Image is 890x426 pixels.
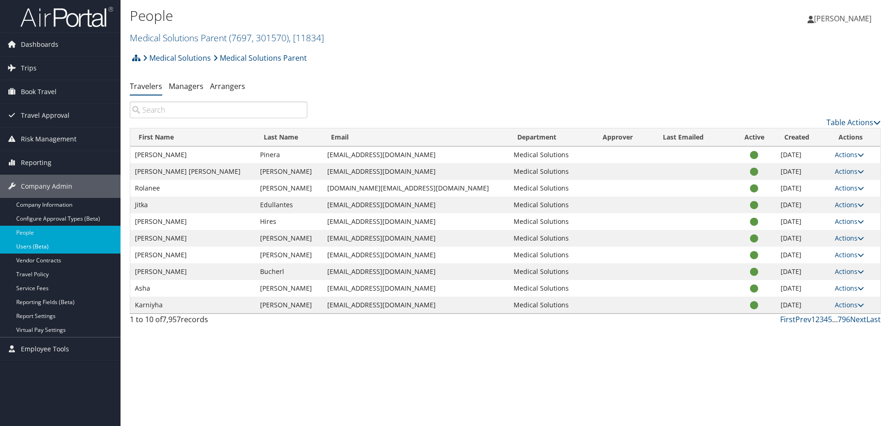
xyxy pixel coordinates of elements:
[255,247,323,263] td: [PERSON_NAME]
[807,5,881,32] a: [PERSON_NAME]
[21,175,72,198] span: Company Admin
[509,163,595,180] td: Medical Solutions
[776,297,830,313] td: [DATE]
[130,230,255,247] td: [PERSON_NAME]
[162,314,181,324] span: 7,957
[213,49,307,67] a: Medical Solutions Parent
[255,213,323,230] td: Hires
[130,180,255,197] td: Rolanee
[130,102,307,118] input: Search
[130,81,162,91] a: Travelers
[850,314,866,324] a: Next
[130,6,630,25] h1: People
[835,284,864,292] a: Actions
[323,213,509,230] td: [EMAIL_ADDRESS][DOMAIN_NAME]
[255,197,323,213] td: Edullantes
[130,247,255,263] td: [PERSON_NAME]
[866,314,881,324] a: Last
[828,314,832,324] a: 5
[130,314,307,330] div: 1 to 10 of records
[832,314,838,324] span: …
[255,280,323,297] td: [PERSON_NAME]
[21,80,57,103] span: Book Travel
[21,127,76,151] span: Risk Management
[835,300,864,309] a: Actions
[323,230,509,247] td: [EMAIL_ADDRESS][DOMAIN_NAME]
[21,151,51,174] span: Reporting
[776,163,830,180] td: [DATE]
[835,217,864,226] a: Actions
[255,180,323,197] td: [PERSON_NAME]
[210,81,245,91] a: Arrangers
[169,81,203,91] a: Managers
[130,32,324,44] a: Medical Solutions Parent
[130,197,255,213] td: Jitka
[509,247,595,263] td: Medical Solutions
[835,234,864,242] a: Actions
[21,104,70,127] span: Travel Approval
[776,180,830,197] td: [DATE]
[776,230,830,247] td: [DATE]
[130,128,255,146] th: First Name: activate to sort column ascending
[20,6,113,28] img: airportal-logo.png
[255,128,323,146] th: Last Name: activate to sort column ascending
[835,267,864,276] a: Actions
[509,280,595,297] td: Medical Solutions
[323,146,509,163] td: [EMAIL_ADDRESS][DOMAIN_NAME]
[289,32,324,44] span: , [ 11834 ]
[255,263,323,280] td: Bucherl
[323,263,509,280] td: [EMAIL_ADDRESS][DOMAIN_NAME]
[594,128,654,146] th: Approver
[509,128,595,146] th: Department: activate to sort column ascending
[814,13,871,24] span: [PERSON_NAME]
[130,213,255,230] td: [PERSON_NAME]
[811,314,815,324] a: 1
[323,128,509,146] th: Email: activate to sort column ascending
[255,163,323,180] td: [PERSON_NAME]
[835,250,864,259] a: Actions
[21,57,37,80] span: Trips
[776,280,830,297] td: [DATE]
[776,247,830,263] td: [DATE]
[323,163,509,180] td: [EMAIL_ADDRESS][DOMAIN_NAME]
[815,314,820,324] a: 2
[776,128,830,146] th: Created: activate to sort column ascending
[835,184,864,192] a: Actions
[509,297,595,313] td: Medical Solutions
[255,230,323,247] td: [PERSON_NAME]
[732,128,776,146] th: Active: activate to sort column ascending
[824,314,828,324] a: 4
[509,213,595,230] td: Medical Solutions
[143,49,211,67] a: Medical Solutions
[776,146,830,163] td: [DATE]
[830,128,880,146] th: Actions
[21,337,69,361] span: Employee Tools
[323,197,509,213] td: [EMAIL_ADDRESS][DOMAIN_NAME]
[323,280,509,297] td: [EMAIL_ADDRESS][DOMAIN_NAME]
[229,32,289,44] span: ( 7697, 301570 )
[509,180,595,197] td: Medical Solutions
[776,197,830,213] td: [DATE]
[835,150,864,159] a: Actions
[509,230,595,247] td: Medical Solutions
[323,297,509,313] td: [EMAIL_ADDRESS][DOMAIN_NAME]
[776,263,830,280] td: [DATE]
[509,146,595,163] td: Medical Solutions
[21,33,58,56] span: Dashboards
[820,314,824,324] a: 3
[323,180,509,197] td: [DOMAIN_NAME][EMAIL_ADDRESS][DOMAIN_NAME]
[255,146,323,163] td: Pinera
[130,163,255,180] td: [PERSON_NAME] [PERSON_NAME]
[835,200,864,209] a: Actions
[130,280,255,297] td: Asha
[795,314,811,324] a: Prev
[130,297,255,313] td: Karniyha
[255,297,323,313] td: [PERSON_NAME]
[835,167,864,176] a: Actions
[509,263,595,280] td: Medical Solutions
[509,197,595,213] td: Medical Solutions
[130,263,255,280] td: [PERSON_NAME]
[826,117,881,127] a: Table Actions
[776,213,830,230] td: [DATE]
[323,247,509,263] td: [EMAIL_ADDRESS][DOMAIN_NAME]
